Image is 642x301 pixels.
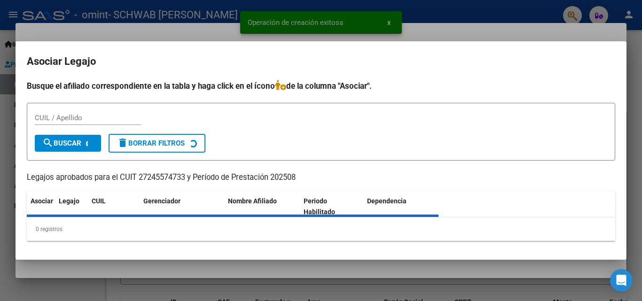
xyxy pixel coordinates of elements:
[300,191,363,222] datatable-header-cell: Periodo Habilitado
[224,191,300,222] datatable-header-cell: Nombre Afiliado
[31,197,53,205] span: Asociar
[367,197,407,205] span: Dependencia
[27,172,615,184] p: Legajos aprobados para el CUIT 27245574733 y Período de Prestación 202508
[27,217,615,241] div: 0 registros
[92,197,106,205] span: CUIL
[143,197,180,205] span: Gerenciador
[27,53,615,70] h2: Asociar Legajo
[59,197,79,205] span: Legajo
[27,191,55,222] datatable-header-cell: Asociar
[117,137,128,148] mat-icon: delete
[109,134,205,153] button: Borrar Filtros
[35,135,101,152] button: Buscar
[42,137,54,148] mat-icon: search
[42,139,81,147] span: Buscar
[55,191,88,222] datatable-header-cell: Legajo
[117,139,185,147] span: Borrar Filtros
[610,269,633,292] div: Open Intercom Messenger
[140,191,224,222] datatable-header-cell: Gerenciador
[363,191,439,222] datatable-header-cell: Dependencia
[304,197,335,216] span: Periodo Habilitado
[27,80,615,92] h4: Busque el afiliado correspondiente en la tabla y haga click en el ícono de la columna "Asociar".
[88,191,140,222] datatable-header-cell: CUIL
[228,197,277,205] span: Nombre Afiliado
